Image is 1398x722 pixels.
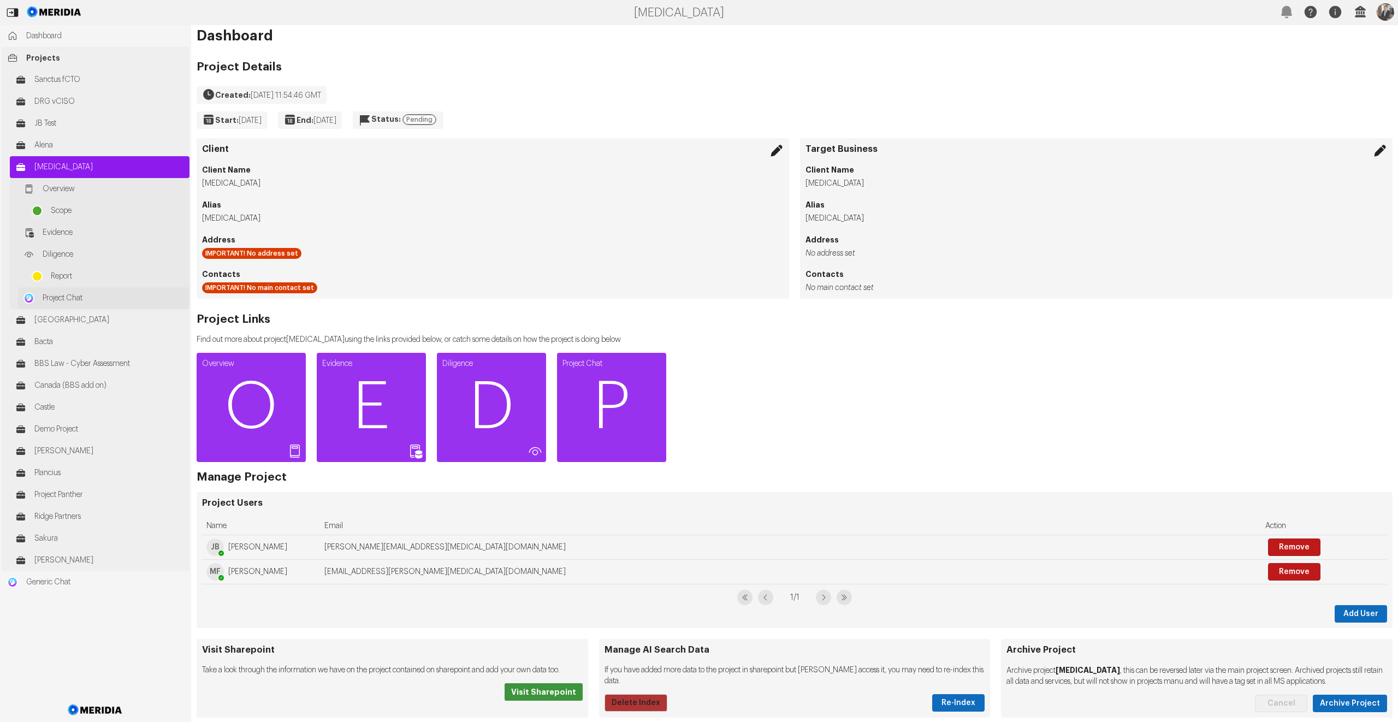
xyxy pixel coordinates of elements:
a: Canada (BBS add on) [10,375,189,396]
h2: Project Links [197,314,621,325]
img: Project Chat [23,293,34,304]
button: Cancel [1255,695,1307,712]
div: available [218,551,224,556]
span: Sanctus fCTO [34,74,184,85]
strong: Status: [371,115,401,123]
a: Castle [10,396,189,418]
strong: Created: [215,91,251,99]
span: Canada (BBS add on) [34,380,184,391]
span: Generic Chat [26,577,184,588]
a: Sakura [10,528,189,549]
span: Castle [34,402,184,413]
p: Find out more about project [MEDICAL_DATA] using the links provided below, or catch some details ... [197,334,621,345]
strong: End: [297,116,313,124]
h1: Dashboard [197,31,1393,42]
td: [PERSON_NAME][EMAIL_ADDRESS][MEDICAL_DATA][DOMAIN_NAME] [320,535,1261,560]
span: Projects [26,52,184,63]
span: D [437,375,546,440]
strong: Start: [215,116,239,124]
span: [MEDICAL_DATA] [34,162,184,173]
strong: [MEDICAL_DATA] [1056,666,1120,674]
svg: Created On [202,88,215,101]
a: EvidenceE [317,353,426,462]
td: [EMAIL_ADDRESS][PERSON_NAME][MEDICAL_DATA][DOMAIN_NAME] [320,560,1261,584]
button: Archive Project [1313,695,1387,712]
span: Project Chat [43,293,184,304]
a: JB Test [10,113,189,134]
span: [DATE] [313,117,336,125]
div: available [218,575,224,581]
h3: Manage AI Search Data [605,644,985,655]
a: Projects [2,47,189,69]
span: [DATE] 11:54:46 GMT [251,92,321,99]
h3: Project Users [202,498,1387,508]
span: Overview [43,184,184,194]
a: DiligenceD [437,353,546,462]
div: Pending [402,114,436,125]
div: Name [206,517,316,535]
h3: Client [202,144,784,155]
span: MF [206,563,224,581]
a: OverviewO [197,353,306,462]
p: If you have added more data to the project in sharepoint but [PERSON_NAME] access it, you may nee... [605,665,985,687]
button: Add User [1335,605,1387,623]
span: DRG vCISO [34,96,184,107]
img: Generic Chat [7,577,18,588]
a: Report [26,265,189,287]
img: Meridia Logo [66,698,125,722]
span: Marco Ferrara [206,563,224,581]
div: Action [1265,517,1383,535]
span: Dashboard [26,31,184,42]
a: [MEDICAL_DATA] [10,156,189,178]
a: Diligence [18,244,189,265]
li: [MEDICAL_DATA] [805,178,1387,189]
h4: Contacts [202,269,784,280]
a: Project ChatProject Chat [18,287,189,309]
a: Alena [10,134,189,156]
h3: Target Business [805,144,1387,155]
a: [PERSON_NAME] [10,440,189,462]
button: Remove [1268,538,1320,556]
span: O [197,375,306,440]
h2: Project Details [197,62,443,73]
img: Profile Icon [1377,3,1394,21]
a: Sanctus fCTO [10,69,189,91]
a: DRG vCISO [10,91,189,113]
span: [PERSON_NAME] [34,555,184,566]
button: Delete Index [605,694,667,712]
a: Project ChatP [557,353,666,462]
p: Archive project , this can be reversed later via the main project screen. Archived projects still... [1006,665,1387,687]
h4: Alias [202,199,784,210]
span: Project Panther [34,489,184,500]
span: [PERSON_NAME] [228,542,287,553]
div: IMPORTANT! No main contact set [202,282,317,293]
a: [PERSON_NAME] [10,549,189,571]
a: Plancius [10,462,189,484]
a: Bacta [10,331,189,353]
p: Take a look through the information we have on the project contained on sharepoint and add your o... [202,665,583,676]
a: Overview [18,178,189,200]
h4: Address [805,234,1387,245]
span: BBS Law - Cyber Assessment [34,358,184,369]
span: Jon Brookes [206,538,224,556]
button: Remove [1268,563,1320,581]
span: Bacta [34,336,184,347]
i: No main contact set [805,284,874,292]
a: Visit Sharepoint [505,683,583,701]
span: Scope [51,205,184,216]
span: 1 / 1 [779,590,810,605]
h2: Manage Project [197,472,287,483]
span: Diligence [43,249,184,260]
a: BBS Law - Cyber Assessment [10,353,189,375]
button: Re-Index [932,694,985,712]
div: IMPORTANT! No address set [202,248,301,259]
a: Scope [26,200,189,222]
span: [DATE] [239,117,262,125]
span: Demo Project [34,424,184,435]
h4: Client Name [202,164,784,175]
span: Report [51,271,184,282]
div: Email [324,517,1257,535]
span: Alena [34,140,184,151]
h4: Address [202,234,784,245]
h4: Alias [805,199,1387,210]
